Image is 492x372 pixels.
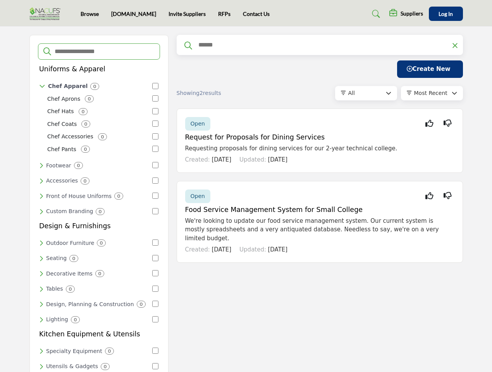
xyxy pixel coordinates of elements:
[88,96,91,102] b: 0
[46,316,68,323] h6: Illuminating ambiance with light fixtures and solutions.
[77,163,80,168] b: 0
[72,256,75,261] b: 0
[140,301,143,307] b: 0
[152,146,158,152] input: Select Chef Pants
[46,240,94,246] h6: Transforming exteriors with patio sets, umbrellas, and outdoor pieces.
[439,10,453,17] span: Log In
[85,95,94,102] div: 0 Results For Chef Aprons
[185,133,454,141] h5: Request for Proposals for Dining Services
[152,316,158,322] input: Select Lighting
[401,10,423,17] h5: Suppliers
[46,270,93,277] h6: Enhancing décor with art, centerpieces, and decorative touches.
[46,348,102,355] h6: Diversifying kitchen capabilities with unique equipment.
[239,246,266,253] span: Updated:
[81,177,89,184] div: 0 Results For Accessories
[407,65,451,72] span: Create New
[429,7,463,21] button: Log In
[46,193,112,200] h6: Styling the front-of-house staff in tailored uniforms.
[152,133,158,139] input: Select Chef Accessories
[152,255,158,261] input: Select Seating
[111,10,156,17] a: [DOMAIN_NAME]
[101,134,104,139] b: 0
[425,123,434,124] i: Interested
[104,364,107,369] b: 0
[99,209,101,214] b: 0
[137,301,146,308] div: 0 Results For Design, Planning & Construction
[152,177,158,184] input: Select Accessories
[348,90,355,96] span: All
[84,146,87,152] b: 0
[212,156,231,163] span: [DATE]
[66,286,75,293] div: 0 Results For Tables
[152,270,158,276] input: Select Decorative Items
[239,156,266,163] span: Updated:
[152,286,158,292] input: Select Tables
[47,107,74,115] p: Traditional and modern styles of chef hats.
[46,301,134,308] h6: Design, Planning & Construction
[152,301,158,307] input: Select Design, Planning & Construction
[29,7,64,20] img: site Logo
[169,10,206,17] a: Invite Suppliers
[95,270,104,277] div: 0 Results For Decorative Items
[152,208,158,214] input: Select Custom Branding
[39,222,111,230] h5: Design & Furnishings
[74,317,77,322] b: 0
[185,217,454,243] p: We're looking to update our food service management system. Our current system is mostly spreadsh...
[46,255,67,262] h6: Seating guests comfortably with a range of chairs and stools.
[69,255,78,262] div: 0 Results For Seating
[152,239,158,246] input: Select Outdoor Furniture
[218,10,231,17] a: RFPs
[90,83,99,90] div: 0 Results For Chef Apparel
[108,348,111,354] b: 0
[152,162,158,168] input: Select Footwear
[185,206,454,214] h5: Food Service Management System for Small College
[200,90,203,96] span: 2
[268,156,287,163] span: [DATE]
[152,95,158,102] input: Select Chef Aprons
[71,316,80,323] div: 0 Results For Lighting
[152,108,158,114] input: Select Chef Hats
[46,286,63,292] h6: Accentuating spaces with dining tables, coffee tables, and more.
[47,133,93,141] p: Other accessories like chef scarves and arm guards.
[397,60,463,78] button: Create New
[212,246,231,253] span: [DATE]
[74,162,83,169] div: 0 Results For Footwear
[389,9,423,19] div: Suppliers
[444,123,452,124] i: Not Interested
[191,193,205,199] span: Open
[268,246,287,253] span: [DATE]
[152,83,158,89] input: Select Chef Apparel
[79,108,88,115] div: 0 Results For Chef Hats
[105,348,114,355] div: 0 Results For Specialty Equipment
[81,146,90,153] div: 0 Results For Chef Pants
[185,144,454,153] p: Requesting proposals for dining services for our 2-year technical college.
[54,46,155,57] input: Search Categories
[93,84,96,89] b: 0
[191,121,205,127] span: Open
[365,8,385,20] a: Search
[97,239,106,246] div: 0 Results For Outdoor Furniture
[47,120,77,128] p: High-quality chef coats for culinary professionals.
[81,121,90,127] div: 0 Results For Chef Coats
[69,286,72,292] b: 0
[82,109,84,114] b: 0
[39,330,140,338] h5: Kitchen Equipment & Utensils
[101,363,110,370] div: 0 Results For Utensils & Gadgets
[47,95,80,103] p: Various types of aprons for kitchen use.
[185,246,210,253] span: Created:
[96,208,105,215] div: 0 Results For Custom Branding
[243,10,270,17] a: Contact Us
[84,178,86,184] b: 0
[98,133,107,140] div: 0 Results For Chef Accessories
[185,156,210,163] span: Created:
[46,363,98,370] h6: Serving with style using spoons, ladles, and utensils.
[152,348,158,354] input: Select Specialty Equipment
[46,208,93,215] h6: Customizing uniforms and apparel with unique branding.
[114,193,123,200] div: 0 Results For Front of House Uniforms
[81,10,99,17] a: Browse
[414,90,447,96] span: Most Recent
[84,121,87,127] b: 0
[48,83,88,90] h6: Dressing chefs in quality coats, hats, and kitchen wear.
